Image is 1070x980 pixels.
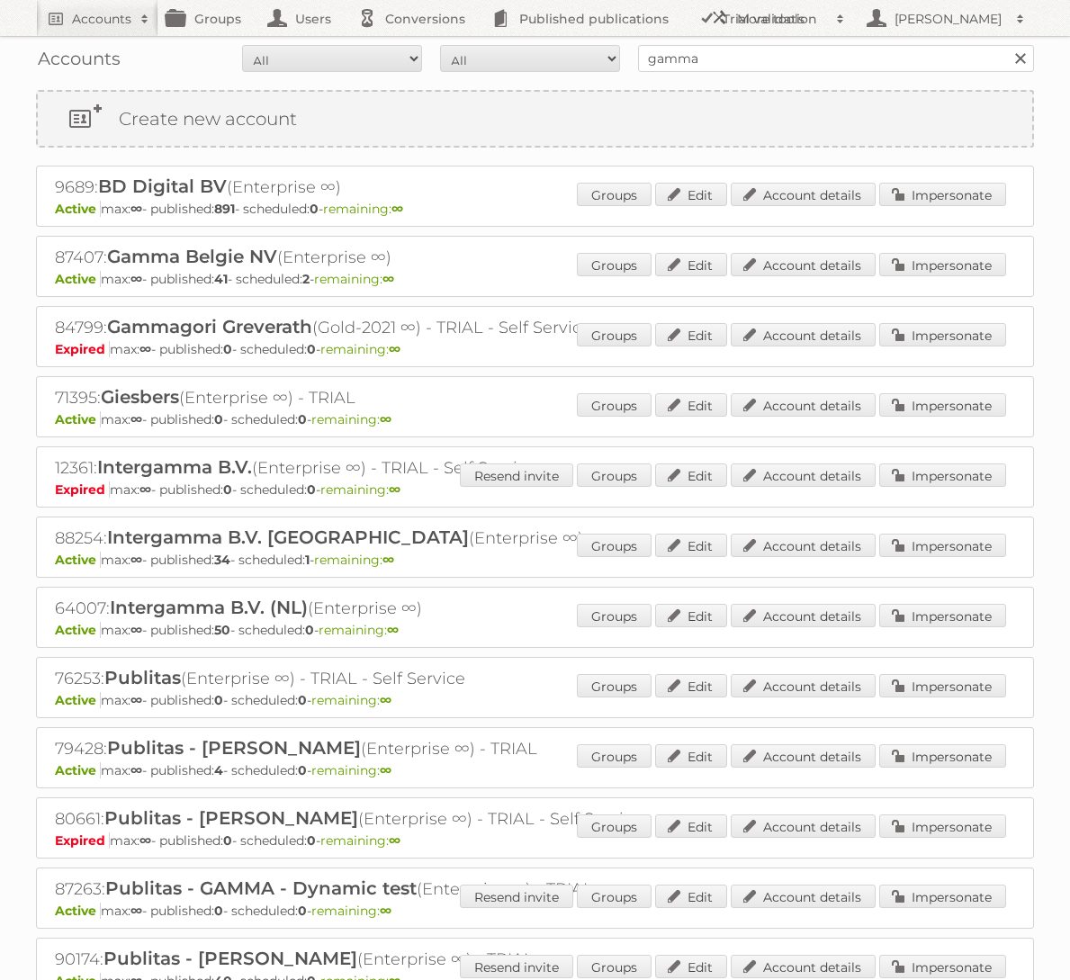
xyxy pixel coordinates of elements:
strong: ∞ [130,201,142,217]
span: Expired [55,341,110,357]
a: Edit [655,393,727,417]
span: Expired [55,832,110,849]
a: Account details [731,463,876,487]
a: Edit [655,534,727,557]
a: Edit [655,744,727,768]
a: Account details [731,393,876,417]
strong: 0 [214,903,223,919]
p: max: - published: - scheduled: - [55,552,1015,568]
h2: 64007: (Enterprise ∞) [55,597,685,620]
a: Groups [577,885,652,908]
span: Publitas - [PERSON_NAME] [104,807,358,829]
a: Groups [577,674,652,697]
span: remaining: [311,762,391,778]
span: remaining: [311,903,391,919]
strong: 0 [298,762,307,778]
strong: 0 [298,411,307,427]
span: Giesbers [101,386,179,408]
a: Impersonate [879,744,1006,768]
span: Active [55,201,101,217]
strong: 0 [307,341,316,357]
h2: 71395: (Enterprise ∞) - TRIAL [55,386,685,409]
strong: 0 [305,622,314,638]
a: Edit [655,253,727,276]
a: Groups [577,323,652,346]
a: Account details [731,744,876,768]
span: Active [55,903,101,919]
span: remaining: [320,832,400,849]
a: Edit [655,463,727,487]
strong: 50 [214,622,230,638]
span: Active [55,271,101,287]
span: Gammagori Greverath [107,316,312,337]
strong: ∞ [139,481,151,498]
strong: ∞ [380,903,391,919]
strong: ∞ [387,622,399,638]
a: Groups [577,955,652,978]
strong: ∞ [130,762,142,778]
strong: 0 [223,832,232,849]
a: Impersonate [879,253,1006,276]
span: remaining: [314,271,394,287]
span: Active [55,692,101,708]
a: Impersonate [879,885,1006,908]
strong: ∞ [130,692,142,708]
a: Account details [731,253,876,276]
span: Publitas - GAMMA - Dynamic test [105,877,417,899]
p: max: - published: - scheduled: - [55,762,1015,778]
span: remaining: [320,481,400,498]
h2: 80661: (Enterprise ∞) - TRIAL - Self Service [55,807,685,831]
strong: 0 [298,692,307,708]
a: Edit [655,955,727,978]
a: Groups [577,744,652,768]
a: Resend invite [460,885,573,908]
a: Edit [655,885,727,908]
span: Publitas - [PERSON_NAME] [107,737,361,759]
h2: More tools [737,10,827,28]
a: Impersonate [879,955,1006,978]
strong: ∞ [391,201,403,217]
a: Impersonate [879,393,1006,417]
h2: 9689: (Enterprise ∞) [55,175,685,199]
h2: 84799: (Gold-2021 ∞) - TRIAL - Self Service [55,316,685,339]
span: remaining: [323,201,403,217]
span: Expired [55,481,110,498]
a: Edit [655,183,727,206]
span: BD Digital BV [98,175,227,197]
a: Groups [577,814,652,838]
span: Publitas - [PERSON_NAME] [103,948,357,969]
p: max: - published: - scheduled: - [55,481,1015,498]
p: max: - published: - scheduled: - [55,201,1015,217]
a: Groups [577,393,652,417]
a: Impersonate [879,463,1006,487]
h2: [PERSON_NAME] [890,10,1007,28]
h2: 88254: (Enterprise ∞) [55,526,685,550]
a: Impersonate [879,674,1006,697]
span: remaining: [311,411,391,427]
a: Account details [731,674,876,697]
a: Groups [577,183,652,206]
a: Account details [731,955,876,978]
strong: 0 [223,341,232,357]
strong: ∞ [380,411,391,427]
a: Account details [731,604,876,627]
strong: ∞ [130,552,142,568]
strong: 0 [307,481,316,498]
p: max: - published: - scheduled: - [55,692,1015,708]
strong: 4 [214,762,223,778]
a: Edit [655,323,727,346]
strong: 0 [214,411,223,427]
a: Impersonate [879,814,1006,838]
strong: ∞ [380,692,391,708]
span: Active [55,622,101,638]
h2: 87407: (Enterprise ∞) [55,246,685,269]
span: Active [55,411,101,427]
strong: 0 [298,903,307,919]
strong: ∞ [389,341,400,357]
a: Impersonate [879,604,1006,627]
strong: ∞ [380,762,391,778]
p: max: - published: - scheduled: - [55,832,1015,849]
a: Edit [655,814,727,838]
strong: 1 [305,552,310,568]
a: Account details [731,534,876,557]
